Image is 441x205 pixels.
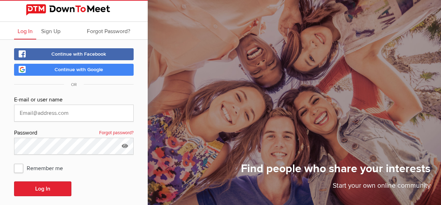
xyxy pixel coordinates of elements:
[14,22,36,39] a: Log In
[14,64,134,76] a: Continue with Google
[14,48,134,60] a: Continue with Facebook
[14,162,70,174] span: Remember me
[26,4,122,15] img: DownToMeet
[241,162,430,181] h1: Find people who share your interests
[241,181,430,194] p: Start your own online community
[83,22,134,39] a: Forgot Password?
[14,129,134,138] div: Password
[14,95,134,105] div: E-mail or user name
[99,129,134,138] a: Forgot password?
[38,22,64,39] a: Sign Up
[18,28,33,35] span: Log In
[14,181,71,196] button: Log In
[87,28,130,35] span: Forgot Password?
[64,82,84,87] span: OR
[51,51,106,57] span: Continue with Facebook
[14,105,134,122] input: Email@address.com
[55,67,103,73] span: Continue with Google
[41,28,60,35] span: Sign Up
